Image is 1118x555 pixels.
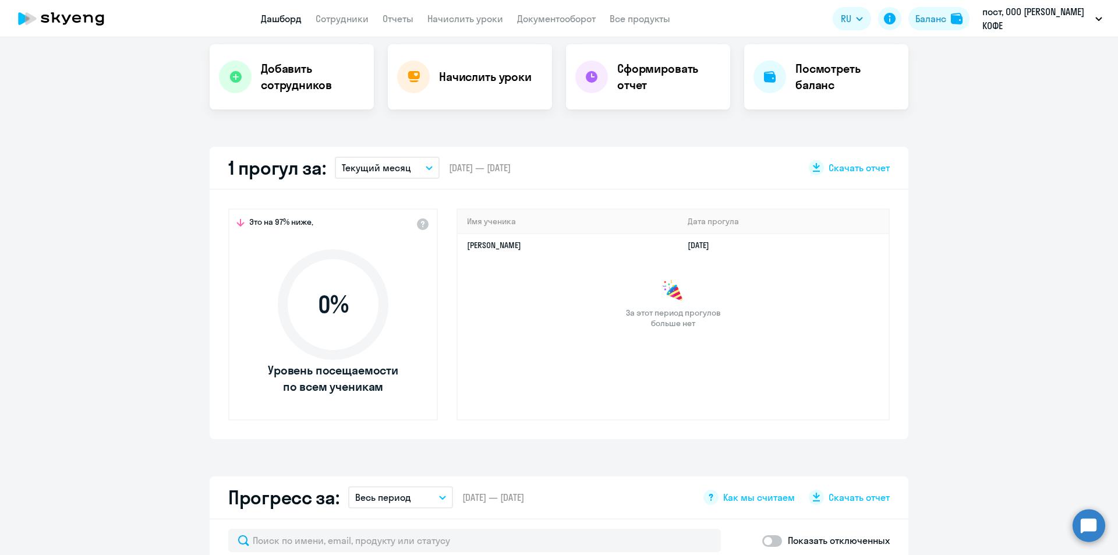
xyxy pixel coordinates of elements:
h2: 1 прогул за: [228,156,326,179]
p: пост, ООО [PERSON_NAME] КОФЕ [982,5,1091,33]
span: [DATE] — [DATE] [449,161,511,174]
button: Текущий месяц [335,157,440,179]
span: 0 % [266,291,400,319]
a: [DATE] [688,240,719,250]
img: balance [951,13,963,24]
span: Как мы считаем [723,491,795,504]
span: Это на 97% ниже, [249,217,313,231]
a: Дашборд [261,13,302,24]
h4: Добавить сотрудников [261,61,365,93]
span: [DATE] — [DATE] [462,491,524,504]
button: Балансbalance [908,7,970,30]
a: Сотрудники [316,13,369,24]
div: Баланс [915,12,946,26]
button: пост, ООО [PERSON_NAME] КОФЕ [977,5,1108,33]
h4: Начислить уроки [439,69,532,85]
a: Отчеты [383,13,413,24]
img: congrats [661,280,685,303]
a: Начислить уроки [427,13,503,24]
h2: Прогресс за: [228,486,339,509]
th: Имя ученика [458,210,678,234]
input: Поиск по имени, email, продукту или статусу [228,529,721,552]
h4: Сформировать отчет [617,61,721,93]
a: Все продукты [610,13,670,24]
p: Текущий месяц [342,161,411,175]
span: RU [841,12,851,26]
span: Уровень посещаемости по всем ученикам [266,362,400,395]
button: Весь период [348,486,453,508]
span: За этот период прогулов больше нет [624,307,722,328]
a: Документооборот [517,13,596,24]
th: Дата прогула [678,210,889,234]
a: [PERSON_NAME] [467,240,521,250]
h4: Посмотреть баланс [795,61,899,93]
span: Скачать отчет [829,161,890,174]
p: Весь период [355,490,411,504]
span: Скачать отчет [829,491,890,504]
p: Показать отключенных [788,533,890,547]
button: RU [833,7,871,30]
